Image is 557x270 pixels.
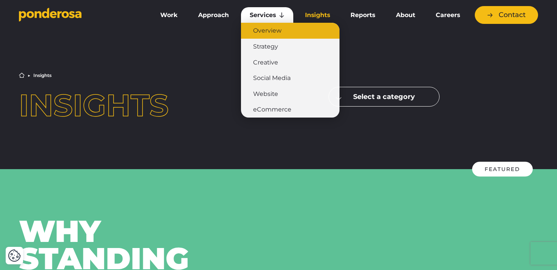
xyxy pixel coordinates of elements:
li: Insights [33,73,52,78]
img: Revisit consent button [8,249,21,262]
a: Contact [475,6,538,24]
button: Cookie Settings [8,249,21,262]
a: Work [152,7,186,23]
a: Strategy [241,39,340,55]
li: ▶︎ [28,73,30,78]
a: Home [19,72,25,78]
span: Insights [19,87,169,124]
a: Go to homepage [19,8,140,23]
a: eCommerce [241,102,340,118]
a: Approach [189,7,238,23]
a: Insights [296,7,339,23]
a: Reports [342,7,384,23]
a: About [387,7,424,23]
a: Careers [427,7,469,23]
a: Overview [241,23,340,39]
a: Social Media [241,70,340,86]
button: Select a category [329,87,440,107]
a: Creative [241,55,340,71]
a: Website [241,86,340,102]
a: Services [241,7,293,23]
div: Featured [472,162,533,177]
